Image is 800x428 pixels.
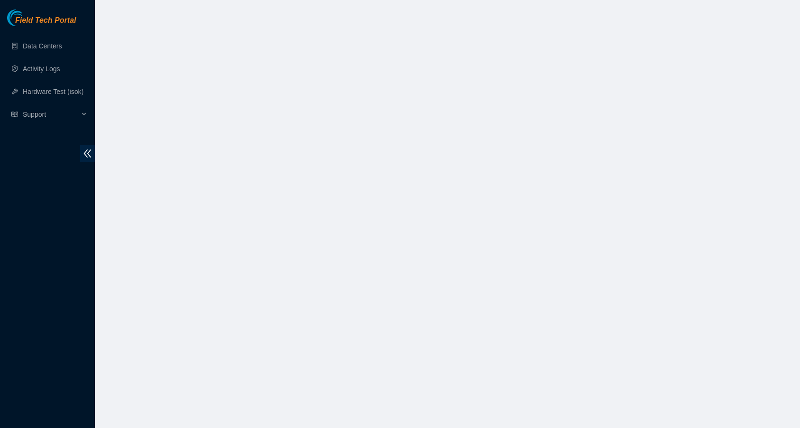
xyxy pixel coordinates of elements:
[23,88,84,95] a: Hardware Test (isok)
[23,42,62,50] a: Data Centers
[23,105,79,124] span: Support
[23,65,60,73] a: Activity Logs
[15,16,76,25] span: Field Tech Portal
[11,111,18,118] span: read
[80,145,95,162] span: double-left
[7,9,48,26] img: Akamai Technologies
[7,17,76,29] a: Akamai TechnologiesField Tech Portal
